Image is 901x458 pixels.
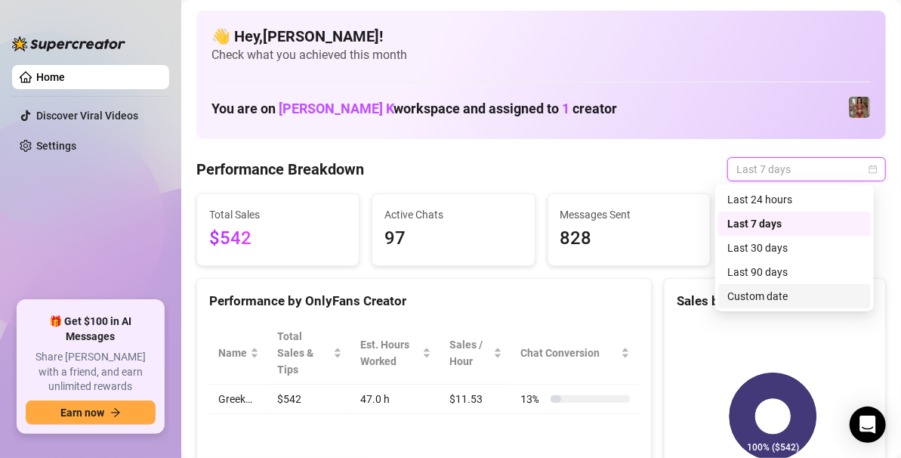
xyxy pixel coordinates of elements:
div: Last 90 days [718,260,871,284]
div: Last 24 hours [727,191,862,208]
span: Chat Conversion [520,345,618,361]
a: Discover Viral Videos [36,110,138,122]
span: Name [218,345,247,361]
img: logo-BBDzfeDw.svg [12,36,125,51]
span: Messages Sent [560,206,698,223]
button: Earn nowarrow-right [26,401,156,425]
div: Est. Hours Worked [360,336,419,370]
span: Last 7 days [736,158,877,181]
span: 97 [384,224,522,253]
h4: 👋 Hey, [PERSON_NAME] ! [211,26,871,47]
span: Total Sales [209,206,347,223]
div: Sales by OnlyFans Creator [677,291,873,311]
span: calendar [869,165,878,174]
div: Last 7 days [727,215,862,232]
div: Open Intercom Messenger [850,407,886,443]
th: Total Sales & Tips [268,322,351,385]
span: Total Sales & Tips [277,328,330,378]
div: Custom date [718,284,871,308]
th: Name [209,322,268,385]
td: Greek… [209,385,268,414]
h1: You are on workspace and assigned to creator [211,101,617,117]
div: Last 30 days [727,240,862,256]
span: Active Chats [384,206,522,223]
span: Check what you achieved this month [211,47,871,63]
span: Share [PERSON_NAME] with a friend, and earn unlimited rewards [26,350,156,395]
h4: Performance Breakdown [196,159,364,180]
span: 1 [562,101,569,116]
span: Sales / Hour [449,336,490,370]
a: Home [36,71,65,83]
div: Last 30 days [718,236,871,260]
span: arrow-right [110,407,121,418]
div: Last 90 days [727,264,862,280]
a: Settings [36,140,76,152]
span: 🎁 Get $100 in AI Messages [26,314,156,344]
span: [PERSON_NAME] K [279,101,393,116]
div: Last 24 hours [718,187,871,212]
div: Custom date [727,288,862,305]
div: Performance by OnlyFans Creator [209,291,639,311]
span: $542 [209,224,347,253]
th: Chat Conversion [511,322,639,385]
td: $11.53 [440,385,511,414]
td: 47.0 h [351,385,440,414]
div: Last 7 days [718,212,871,236]
img: Greek [849,97,870,118]
th: Sales / Hour [440,322,511,385]
td: $542 [268,385,351,414]
span: 828 [560,224,698,253]
span: Earn now [60,407,104,419]
span: 13 % [520,391,545,407]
